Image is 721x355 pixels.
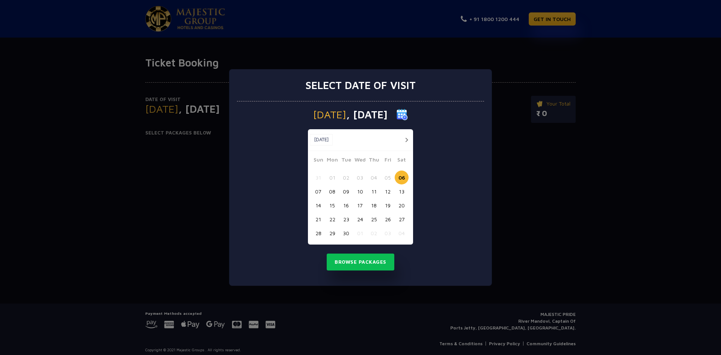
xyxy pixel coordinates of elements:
[381,184,395,198] button: 12
[325,198,339,212] button: 15
[395,156,409,166] span: Sat
[346,109,388,120] span: , [DATE]
[395,198,409,212] button: 20
[310,134,333,145] button: [DATE]
[339,212,353,226] button: 23
[311,156,325,166] span: Sun
[367,171,381,184] button: 04
[367,226,381,240] button: 02
[353,212,367,226] button: 24
[313,109,346,120] span: [DATE]
[327,254,394,271] button: Browse Packages
[339,171,353,184] button: 02
[353,198,367,212] button: 17
[395,212,409,226] button: 27
[381,212,395,226] button: 26
[397,109,408,120] img: calender icon
[353,156,367,166] span: Wed
[311,184,325,198] button: 07
[381,226,395,240] button: 03
[305,79,416,92] h3: Select date of visit
[381,171,395,184] button: 05
[339,184,353,198] button: 09
[311,226,325,240] button: 28
[311,212,325,226] button: 21
[311,171,325,184] button: 31
[339,156,353,166] span: Tue
[325,171,339,184] button: 01
[353,184,367,198] button: 10
[325,212,339,226] button: 22
[353,171,367,184] button: 03
[367,212,381,226] button: 25
[381,156,395,166] span: Fri
[395,171,409,184] button: 06
[395,184,409,198] button: 13
[381,198,395,212] button: 19
[325,226,339,240] button: 29
[339,226,353,240] button: 30
[367,156,381,166] span: Thu
[339,198,353,212] button: 16
[353,226,367,240] button: 01
[395,226,409,240] button: 04
[325,184,339,198] button: 08
[367,198,381,212] button: 18
[311,198,325,212] button: 14
[367,184,381,198] button: 11
[325,156,339,166] span: Mon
